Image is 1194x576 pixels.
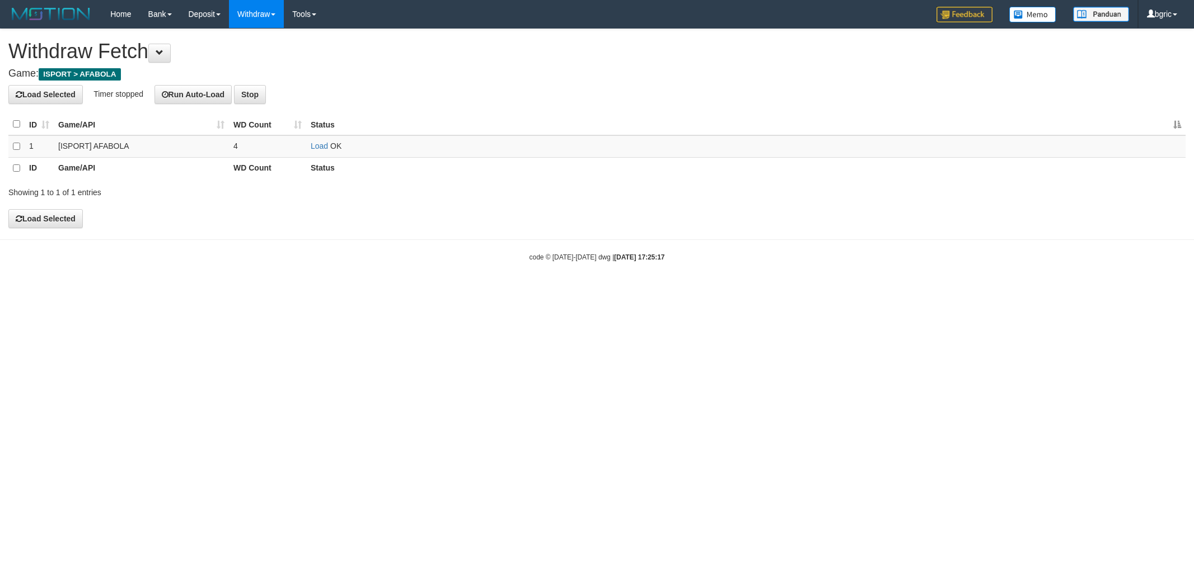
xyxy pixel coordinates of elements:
[306,157,1186,179] th: Status
[25,135,54,158] td: 1
[8,68,1186,79] h4: Game:
[8,6,93,22] img: MOTION_logo.png
[54,114,229,135] th: Game/API: activate to sort column ascending
[311,141,328,150] a: Load
[1073,7,1129,22] img: panduan.png
[614,253,664,261] strong: [DATE] 17:25:17
[233,141,238,150] span: 4
[39,68,121,81] span: ISPORT > AFABOLA
[234,85,266,104] button: Stop
[937,7,992,22] img: Feedback.jpg
[8,182,489,198] div: Showing 1 to 1 of 1 entries
[8,85,83,104] button: Load Selected
[54,157,229,179] th: Game/API
[1009,7,1056,22] img: Button%20Memo.svg
[229,157,306,179] th: WD Count
[530,253,665,261] small: code © [DATE]-[DATE] dwg |
[8,209,83,228] button: Load Selected
[306,114,1186,135] th: Status: activate to sort column descending
[54,135,229,158] td: [ISPORT] AFABOLA
[229,114,306,135] th: WD Count: activate to sort column ascending
[154,85,232,104] button: Run Auto-Load
[330,141,341,150] span: OK
[8,40,1186,63] h1: Withdraw Fetch
[25,114,54,135] th: ID: activate to sort column ascending
[93,89,143,98] span: Timer stopped
[25,157,54,179] th: ID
